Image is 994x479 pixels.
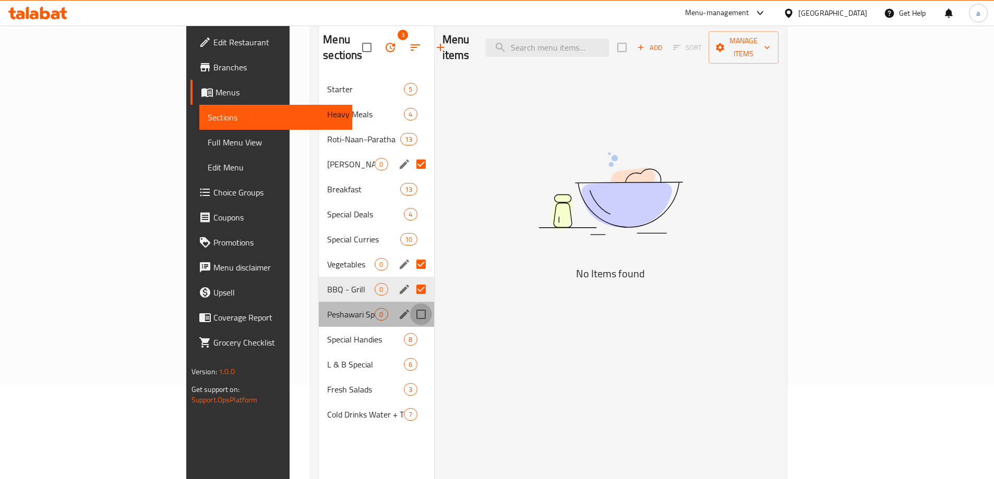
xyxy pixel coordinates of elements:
[208,161,344,174] span: Edit Menu
[356,36,378,58] span: Select all sections
[404,84,416,94] span: 5
[190,305,352,330] a: Coverage Report
[327,358,404,371] span: L & B Special
[319,327,434,352] div: Special Handies8
[976,7,980,19] span: a
[191,393,258,407] a: Support.OpsPlatform
[319,377,434,402] div: Fresh Salads3
[190,205,352,230] a: Coupons
[327,158,375,170] span: [PERSON_NAME]
[666,40,709,56] span: Sort items
[397,281,412,297] button: edit
[327,183,400,195] span: Breakfast
[199,105,352,130] a: Sections
[375,310,387,320] span: 0
[213,261,344,274] span: Menu disclaimer
[190,330,352,355] a: Grocery Checklist
[190,230,352,255] a: Promotions
[190,255,352,280] a: Menu disclaimer
[327,383,404,396] span: Fresh Salads
[319,277,434,302] div: BBQ - Grill0edit
[375,285,387,294] span: 0
[319,302,434,327] div: Peshawari Special0edit
[190,180,352,205] a: Choice Groups
[404,358,417,371] div: items
[319,77,434,102] div: Starter5
[633,40,666,56] span: Add item
[404,335,416,345] span: 8
[709,31,779,64] button: Manage items
[486,39,609,57] input: search
[190,280,352,305] a: Upsell
[199,155,352,180] a: Edit Menu
[319,102,434,127] div: Heavy Meals4
[319,202,434,227] div: Special Deals4
[190,30,352,55] a: Edit Restaurant
[397,256,412,272] button: edit
[404,408,417,421] div: items
[327,83,404,95] span: Starter
[208,136,344,149] span: Full Menu View
[404,383,417,396] div: items
[319,352,434,377] div: L & B Special6
[480,265,741,282] h5: No Items found
[375,258,388,271] div: items
[213,186,344,199] span: Choice Groups
[213,336,344,349] span: Grocery Checklist
[208,111,344,124] span: Sections
[213,211,344,224] span: Coupons
[327,333,404,346] span: Special Handies
[633,40,666,56] button: Add
[191,383,239,396] span: Get support on:
[401,185,416,194] span: 13
[327,233,400,245] span: Special Curries
[213,36,344,48] span: Edit Restaurant
[404,208,417,220] div: items
[191,365,217,378] span: Version:
[685,7,749,19] div: Menu-management
[327,108,404,120] span: Heavy Meals
[398,30,408,40] span: 3
[319,177,434,202] div: Breakfast13
[378,35,403,60] span: Bulk update
[327,258,375,271] span: Vegetables
[375,260,387,269] span: 0
[404,360,416,370] span: 6
[375,158,388,170] div: items
[375,283,388,296] div: items
[480,125,741,263] img: dish.svg
[327,283,375,296] span: BBQ - Grill
[327,308,375,321] span: Peshawari Special
[327,408,404,421] span: Cold Drinks Water + Tea
[400,183,417,195] div: items
[717,34,770,60] span: Manage items
[798,7,867,19] div: [GEOGRAPHIC_DATA]
[213,286,344,299] span: Upsell
[190,80,352,105] a: Menus
[319,227,434,252] div: Special Curries10
[442,32,474,63] h2: Menu items
[327,133,400,145] span: Roti-Naan-Paratha
[219,365,235,378] span: 1.0.0
[401,134,416,144] span: 13
[636,42,664,54] span: Add
[404,109,416,119] span: 4
[404,333,417,346] div: items
[199,130,352,155] a: Full Menu View
[404,385,416,395] span: 3
[319,72,434,431] nav: Menu sections
[404,410,416,420] span: 7
[319,252,434,277] div: Vegetables0edit
[397,306,412,322] button: edit
[428,35,453,60] button: Add section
